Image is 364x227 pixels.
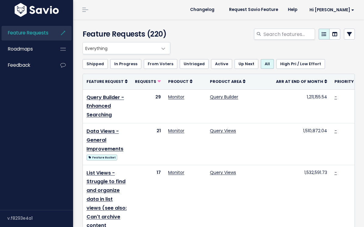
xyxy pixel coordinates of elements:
span: ARR at End of Month [276,79,323,84]
a: Feature Bucket [87,153,117,161]
a: All [261,59,274,69]
a: Product [168,78,193,84]
a: Feature Requests [2,26,51,40]
ul: Filter feature requests [83,59,355,69]
span: Feature Bucket [87,154,117,161]
div: v.f8293e4a1 [7,210,73,226]
a: Query Builder - Enhanced Searching [87,94,124,119]
a: From Voters [144,59,177,69]
span: Changelog [190,8,214,12]
a: Monitor [168,94,184,100]
a: Monitor [168,169,184,176]
a: Query Views [210,169,236,176]
a: Untriaged [180,59,209,69]
a: In Progress [110,59,141,69]
span: Everything [83,42,158,54]
img: logo-white.9d6f32f41409.svg [13,3,60,17]
a: Product Area [210,78,246,84]
span: Product [168,79,189,84]
td: 29 [131,89,164,123]
a: Request Savio Feature [224,5,283,14]
a: - [334,94,337,100]
span: Product Area [210,79,242,84]
span: Feature Requests [8,30,48,36]
a: Shipped [83,59,108,69]
a: Query Builder [210,94,238,100]
a: Monitor [168,128,184,134]
a: - [334,128,337,134]
span: Roadmaps [8,46,33,52]
span: Priority [334,79,354,84]
a: - [334,169,337,176]
a: Query Views [210,128,236,134]
span: Everything [83,42,170,54]
span: Hi [PERSON_NAME] [309,8,354,12]
a: ARR at End of Month [276,78,327,84]
input: Search features... [263,29,315,40]
td: 21 [131,123,164,165]
a: Priority [334,78,358,84]
a: Active [211,59,232,69]
span: Feedback [8,62,30,68]
h4: Feature Requests (220) [83,29,167,40]
a: Help [283,5,302,14]
td: 1,211,155.54 [272,89,331,123]
a: Up Next [235,59,258,69]
a: Requests [135,78,161,84]
a: High Pri / Low Effort [276,59,325,69]
a: Roadmaps [2,42,51,56]
a: Data Views - General Improvements [87,128,123,152]
a: Feedback [2,58,51,72]
span: Feature Request [87,79,124,84]
span: Requests [135,79,156,84]
a: Hi [PERSON_NAME] [302,5,359,15]
a: Feature Request [87,78,128,84]
td: 1,510,872.04 [272,123,331,165]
